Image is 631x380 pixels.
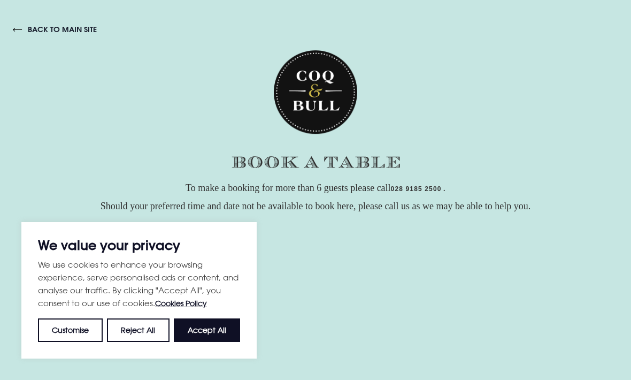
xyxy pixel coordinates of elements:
[107,318,169,342] button: Reject All
[38,318,103,342] button: Customise
[13,25,97,34] a: back to main site
[38,258,240,310] p: We use cookies to enhance your browsing experience, serve personalised ads or content, and analys...
[11,179,620,215] p: To make a booking for more than 6 guests please call . Should your preferred time and date not be...
[155,299,207,308] a: Cookies Policy
[232,156,400,168] img: Book a table
[38,239,240,252] p: We value your privacy
[21,222,257,359] div: We value your privacy
[174,318,240,342] button: Accept All
[391,185,442,194] a: 028 9185 2500
[274,50,357,134] img: Coq & Bull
